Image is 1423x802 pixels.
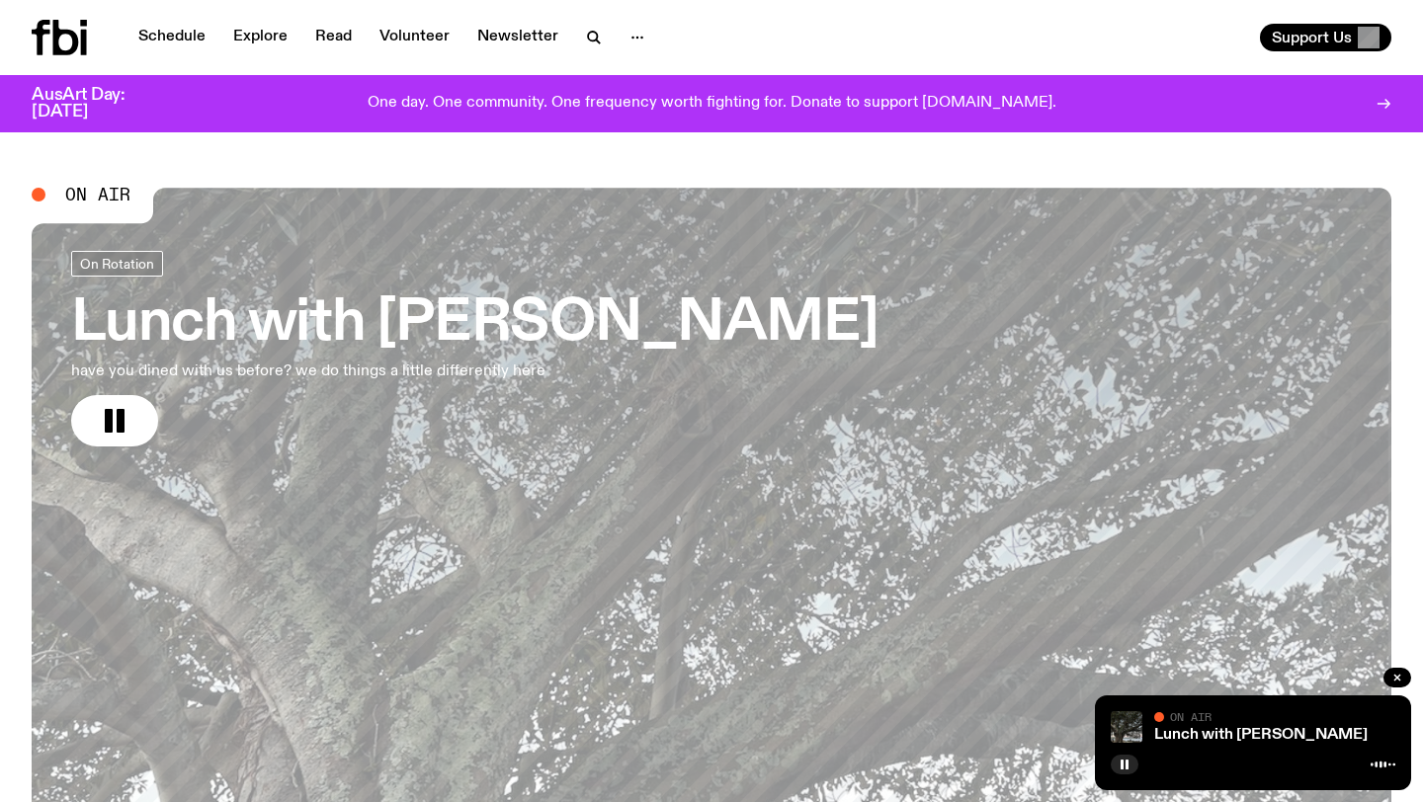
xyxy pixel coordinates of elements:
p: One day. One community. One frequency worth fighting for. Donate to support [DOMAIN_NAME]. [368,95,1056,113]
a: Newsletter [465,24,570,51]
span: On Air [65,186,130,203]
h3: AusArt Day: [DATE] [32,87,158,120]
h3: Lunch with [PERSON_NAME] [71,296,879,352]
a: Explore [221,24,299,51]
a: Lunch with [PERSON_NAME] [1154,727,1368,743]
a: Schedule [126,24,217,51]
button: Support Us [1260,24,1391,51]
span: On Air [1170,710,1212,723]
p: have you dined with us before? we do things a little differently here [71,360,577,383]
span: Support Us [1272,29,1352,46]
a: Lunch with [PERSON_NAME]have you dined with us before? we do things a little differently here [71,251,879,446]
a: On Rotation [71,251,163,277]
a: Volunteer [368,24,461,51]
a: Read [303,24,364,51]
span: On Rotation [80,256,154,271]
